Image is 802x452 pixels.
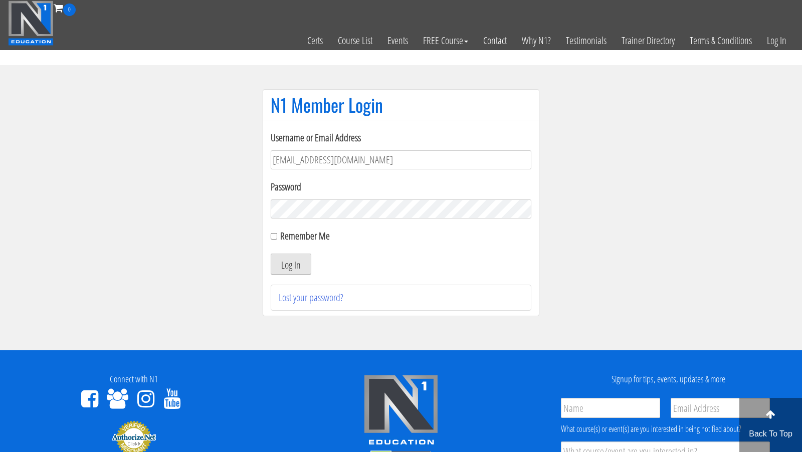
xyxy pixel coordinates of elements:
a: Contact [476,16,514,65]
img: n1-edu-logo [363,374,439,448]
h4: Connect with N1 [8,374,260,384]
div: What course(s) or event(s) are you interested in being notified about? [561,423,770,435]
a: Lost your password? [279,291,343,304]
a: Events [380,16,416,65]
a: Trainer Directory [614,16,682,65]
a: Certs [300,16,330,65]
h4: Signup for tips, events, updates & more [542,374,794,384]
a: 0 [54,1,76,15]
h1: N1 Member Login [271,95,531,115]
a: FREE Course [416,16,476,65]
span: 0 [63,4,76,16]
a: Why N1? [514,16,558,65]
label: Remember Me [280,229,330,243]
input: Name [561,398,660,418]
a: Terms & Conditions [682,16,759,65]
label: Username or Email Address [271,130,531,145]
img: n1-education [8,1,54,46]
a: Course List [330,16,380,65]
a: Log In [759,16,794,65]
a: Testimonials [558,16,614,65]
input: Email Address [671,398,770,418]
button: Log In [271,254,311,275]
label: Password [271,179,531,194]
